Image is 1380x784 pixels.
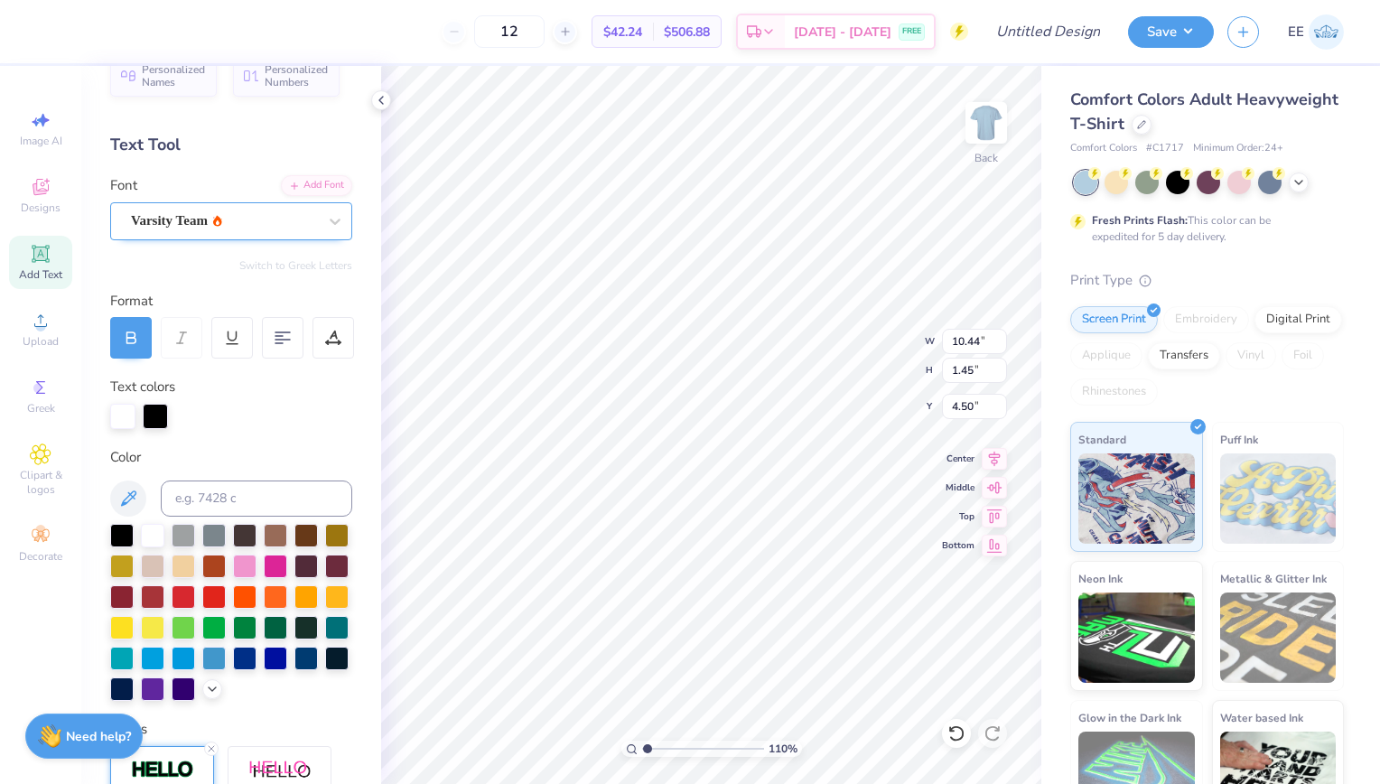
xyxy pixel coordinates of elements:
span: Clipart & logos [9,468,72,497]
div: Format [110,291,354,312]
span: 110 % [769,741,797,757]
div: Rhinestones [1070,378,1158,406]
span: Puff Ink [1220,430,1258,449]
div: Styles [110,719,352,740]
a: EE [1288,14,1344,50]
div: Applique [1070,342,1142,369]
img: Neon Ink [1078,593,1195,683]
span: [DATE] - [DATE] [794,23,891,42]
div: Transfers [1148,342,1220,369]
span: Standard [1078,430,1126,449]
label: Font [110,175,137,196]
button: Save [1128,16,1214,48]
span: Neon Ink [1078,569,1123,588]
div: Print Type [1070,270,1344,291]
span: Glow in the Dark Ink [1078,708,1181,727]
input: Untitled Design [982,14,1114,50]
img: Standard [1078,453,1195,544]
img: Back [968,105,1004,141]
div: This color can be expedited for 5 day delivery. [1092,212,1314,245]
div: Back [974,150,998,166]
div: Vinyl [1226,342,1276,369]
img: Stroke [131,760,194,780]
span: FREE [902,25,921,38]
span: Greek [27,401,55,415]
span: Upload [23,334,59,349]
span: Water based Ink [1220,708,1303,727]
span: Metallic & Glitter Ink [1220,569,1327,588]
img: Shadow [248,760,312,782]
span: $506.88 [664,23,710,42]
span: Top [942,510,974,523]
span: Personalized Names [142,63,206,89]
div: Digital Print [1254,306,1342,333]
span: Comfort Colors Adult Heavyweight T-Shirt [1070,89,1338,135]
img: Ella Eskridge [1309,14,1344,50]
div: Screen Print [1070,306,1158,333]
span: Center [942,453,974,465]
div: Embroidery [1163,306,1249,333]
span: Middle [942,481,974,494]
img: Metallic & Glitter Ink [1220,593,1337,683]
span: Add Text [19,267,62,282]
div: Add Font [281,175,352,196]
span: Designs [21,201,61,215]
span: Minimum Order: 24 + [1193,141,1283,156]
span: Image AI [20,134,62,148]
span: EE [1288,22,1304,42]
span: $42.24 [603,23,642,42]
div: Text Tool [110,133,352,157]
span: Comfort Colors [1070,141,1137,156]
input: – – [474,15,545,48]
div: Color [110,447,352,468]
div: Foil [1282,342,1324,369]
strong: Fresh Prints Flash: [1092,213,1188,228]
label: Text colors [110,377,175,397]
span: Bottom [942,539,974,552]
span: Personalized Numbers [265,63,329,89]
img: Puff Ink [1220,453,1337,544]
span: Decorate [19,549,62,564]
button: Switch to Greek Letters [239,258,352,273]
input: e.g. 7428 c [161,481,352,517]
strong: Need help? [66,728,131,745]
span: # C1717 [1146,141,1184,156]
